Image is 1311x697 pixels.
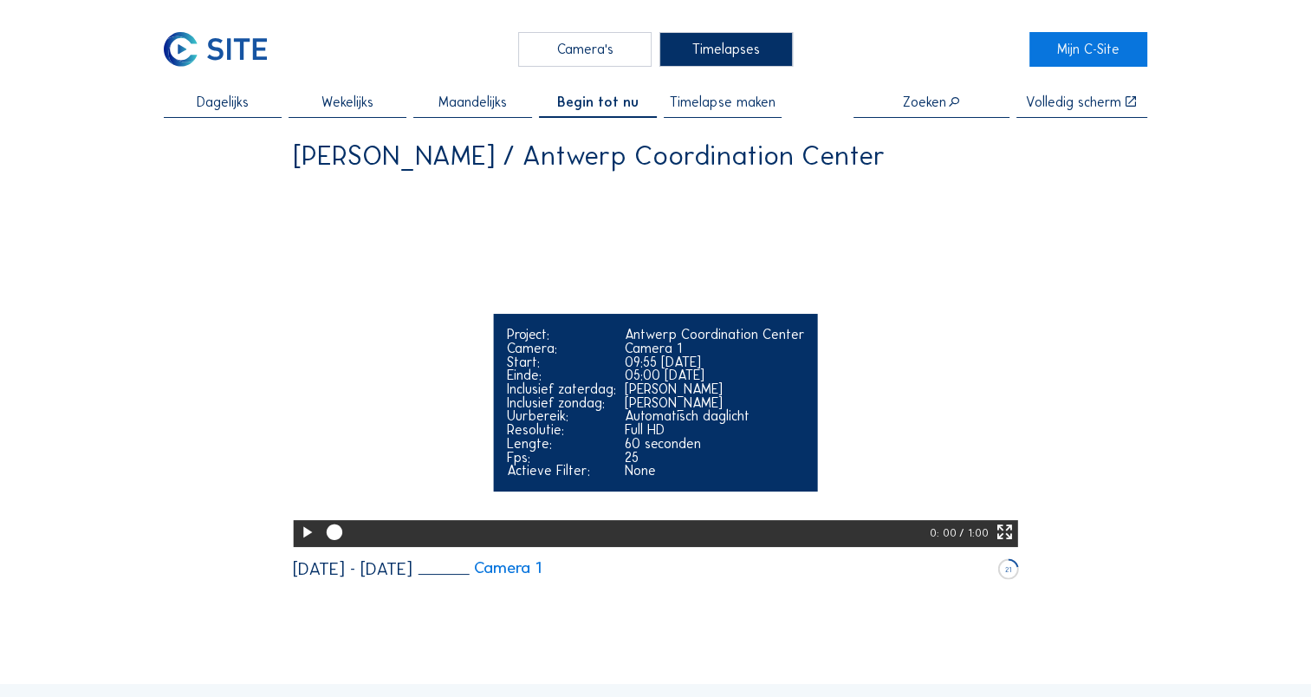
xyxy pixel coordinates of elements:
[197,95,249,109] span: Dagelijks
[929,520,958,548] div: 0: 00
[625,328,805,342] div: Antwerp Coordination Center
[293,182,1018,544] video: Your browser does not support the video tag.
[507,355,616,369] div: Start:
[958,520,988,548] div: / 1:00
[507,328,616,342] div: Project:
[438,95,507,109] span: Maandelijks
[321,95,373,109] span: Wekelijks
[1029,32,1147,67] a: Mijn C-Site
[164,32,267,67] img: C-SITE Logo
[557,95,639,109] span: Begin tot nu
[625,409,805,423] div: Automatisch daglicht
[507,409,616,423] div: Uurbereik:
[625,355,805,369] div: 09:55 [DATE]
[1026,95,1121,109] div: Volledig scherm
[164,32,282,67] a: C-SITE Logo
[507,368,616,382] div: Einde:
[625,382,805,396] div: [PERSON_NAME]
[659,32,793,67] div: Timelapses
[507,451,616,465] div: Fps:
[418,560,542,576] a: Camera 1
[625,464,805,478] div: None
[625,342,805,355] div: Camera 1
[625,423,805,437] div: Full HD
[625,437,805,451] div: 60 seconden
[670,95,775,109] span: Timelapse maken
[507,382,616,396] div: Inclusief zaterdag:
[625,451,805,465] div: 25
[518,32,652,67] div: Camera's
[507,464,616,478] div: Actieve Filter:
[293,560,412,577] div: [DATE] - [DATE]
[293,142,886,169] div: [PERSON_NAME] / Antwerp Coordination Center
[507,396,616,410] div: Inclusief zondag:
[625,396,805,410] div: [PERSON_NAME]
[507,423,616,437] div: Resolutie:
[507,342,616,355] div: Camera:
[507,437,616,451] div: Lengte:
[625,368,805,382] div: 05:00 [DATE]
